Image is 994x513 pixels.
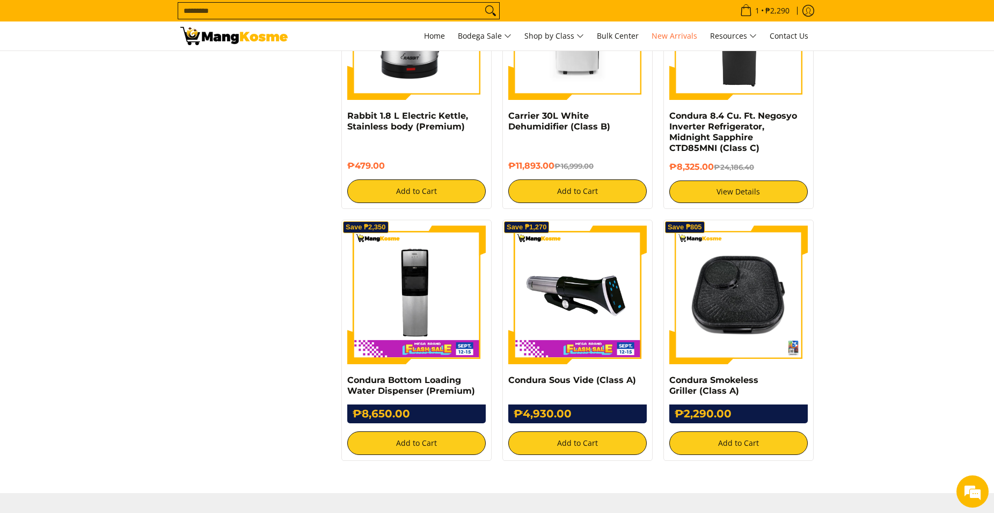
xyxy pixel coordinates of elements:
[508,431,647,455] button: Add to Cart
[764,7,791,15] span: ₱2,290
[347,111,468,132] a: Rabbit 1.8 L Electric Kettle, Stainless body (Premium)
[508,226,647,364] img: Condura Sous Vide (Class A)
[669,375,758,396] a: Condura Smokeless Griller (Class A)
[62,135,148,244] span: We're online!
[508,375,636,385] a: Condura Sous Vide (Class A)
[591,21,644,50] a: Bulk Center
[482,3,499,19] button: Search
[508,404,647,423] h6: ₱4,930.00
[669,111,797,153] a: Condura 8.4 Cu. Ft. Negosyo Inverter Refrigerator, Midnight Sapphire CTD85MNI (Class C)
[668,224,702,230] span: Save ₱805
[452,21,517,50] a: Bodega Sale
[754,7,761,15] span: 1
[508,179,647,203] button: Add to Cart
[56,60,180,74] div: Chat with us now
[669,404,808,423] h6: ₱2,290.00
[554,162,594,170] del: ₱16,999.00
[714,163,754,171] del: ₱24,186.40
[180,27,288,45] img: New Arrivals: Fresh Release from The Premium Brands l Mang Kosme
[519,21,589,50] a: Shop by Class
[770,31,808,41] span: Contact Us
[705,21,762,50] a: Resources
[347,179,486,203] button: Add to Cart
[298,21,814,50] nav: Main Menu
[669,162,808,172] h6: ₱8,325.00
[646,21,703,50] a: New Arrivals
[347,226,486,364] img: Condura Bottom Loading Water Dispenser (Premium)
[597,31,639,41] span: Bulk Center
[347,431,486,455] button: Add to Cart
[347,161,486,171] h6: ₱479.00
[346,224,386,230] span: Save ₱2,350
[347,404,486,423] h6: ₱8,650.00
[419,21,450,50] a: Home
[652,31,697,41] span: New Arrivals
[669,226,808,364] img: condura-smokeless-griller-full-view-mang-kosme
[524,30,584,43] span: Shop by Class
[5,293,204,331] textarea: Type your message and hit 'Enter'
[737,5,793,17] span: •
[508,111,610,132] a: Carrier 30L White Dehumidifier (Class B)
[507,224,547,230] span: Save ₱1,270
[764,21,814,50] a: Contact Us
[669,180,808,203] a: View Details
[176,5,202,31] div: Minimize live chat window
[424,31,445,41] span: Home
[669,431,808,455] button: Add to Cart
[508,161,647,171] h6: ₱11,893.00
[347,375,475,396] a: Condura Bottom Loading Water Dispenser (Premium)
[458,30,511,43] span: Bodega Sale
[710,30,757,43] span: Resources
